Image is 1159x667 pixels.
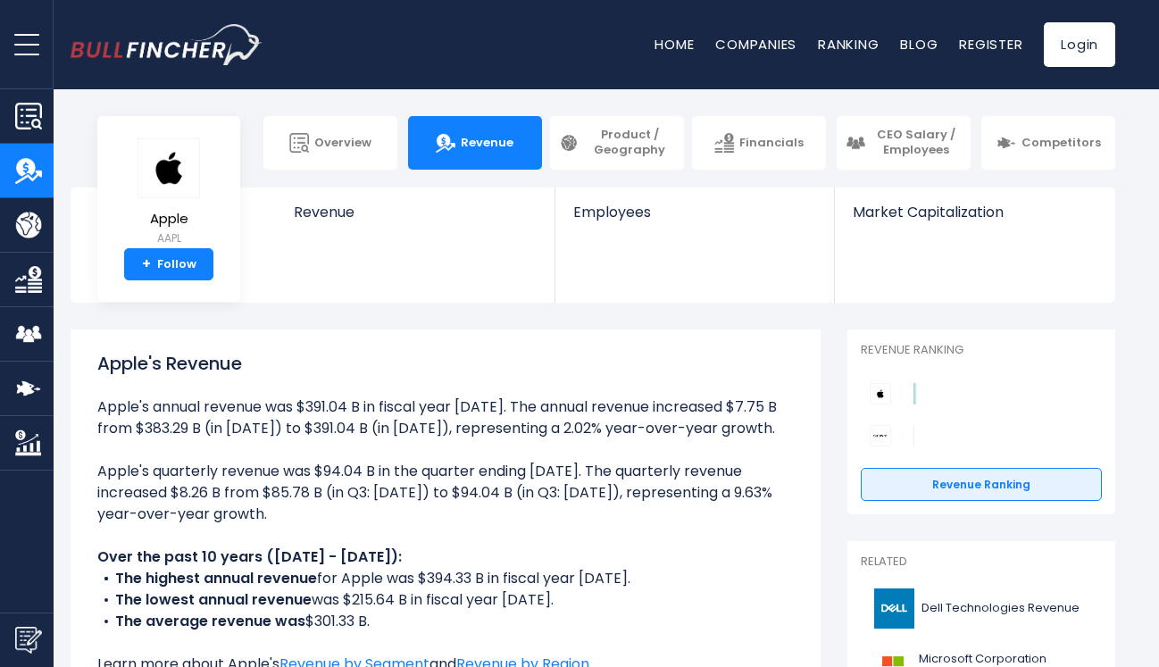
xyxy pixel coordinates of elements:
img: Apple competitors logo [870,383,891,404]
h1: Apple's Revenue [97,350,794,377]
a: Revenue [408,116,542,170]
span: Revenue [294,204,538,221]
a: Companies [715,35,796,54]
a: Market Capitalization [835,188,1113,251]
li: Apple's annual revenue was $391.04 B in fiscal year [DATE]. The annual revenue increased $7.75 B ... [97,396,794,439]
a: +Follow [124,248,213,280]
a: Ranking [818,35,879,54]
b: Over the past 10 years ([DATE] - [DATE]): [97,546,402,567]
p: Related [861,554,1102,570]
li: $301.33 B. [97,611,794,632]
span: Employees [573,204,815,221]
a: Blog [900,35,938,54]
a: Revenue Ranking [861,468,1102,502]
li: Apple's quarterly revenue was $94.04 B in the quarter ending [DATE]. The quarterly revenue increa... [97,461,794,525]
a: Home [655,35,694,54]
a: Product / Geography [550,116,684,170]
span: CEO Salary / Employees [871,128,962,158]
a: Overview [263,116,397,170]
img: bullfincher logo [71,24,263,65]
a: Login [1044,22,1115,67]
a: Apple AAPL [137,138,201,249]
a: Employees [555,188,833,251]
li: for Apple was $394.33 B in fiscal year [DATE]. [97,568,794,589]
p: Revenue Ranking [861,343,1102,358]
span: Market Capitalization [853,204,1096,221]
img: DELL logo [871,588,916,629]
span: Apple [138,212,200,227]
span: Product / Geography [584,128,675,158]
span: Revenue [461,136,513,151]
b: The lowest annual revenue [115,589,312,610]
a: Register [959,35,1022,54]
b: The highest annual revenue [115,568,317,588]
a: Revenue [276,188,555,251]
strong: + [142,256,151,272]
li: was $215.64 B in fiscal year [DATE]. [97,589,794,611]
a: CEO Salary / Employees [837,116,971,170]
a: Financials [692,116,826,170]
a: Go to homepage [71,24,263,65]
span: Financials [739,136,804,151]
img: Sony Group Corporation competitors logo [870,425,891,446]
span: Overview [314,136,371,151]
span: Competitors [1021,136,1101,151]
small: AAPL [138,230,200,246]
b: The average revenue was [115,611,305,631]
a: Competitors [981,116,1115,170]
a: Dell Technologies Revenue [861,584,1102,633]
